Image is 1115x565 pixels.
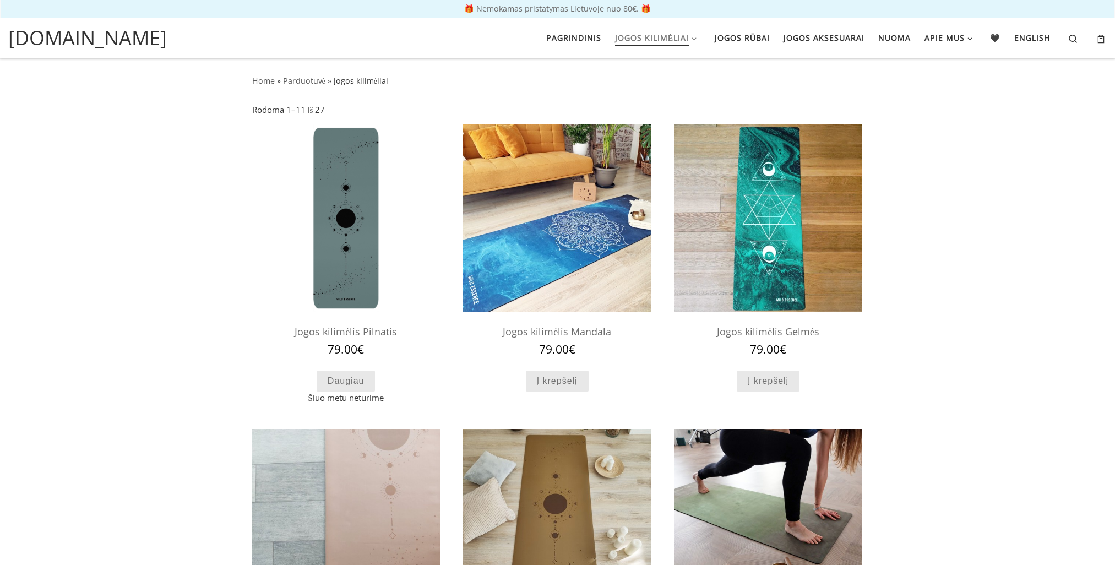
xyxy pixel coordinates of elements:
h2: Jogos kilimėlis Gelmės [674,320,862,343]
a: Jogos rūbai [711,26,773,50]
a: Pagrindinis [542,26,605,50]
span: 🖤 [990,26,1000,47]
a: Daugiau informacijos apie “Jogos kilimėlis Pilnatis” [317,371,376,392]
a: jogos kilimeliaijogos kilimeliaiJogos kilimėlis Mandala 79.00€ [463,124,651,356]
a: Jogos kilimėliai [611,26,704,50]
bdi: 79.00 [750,341,786,357]
bdi: 79.00 [328,341,364,357]
span: » [328,75,331,86]
span: € [357,341,364,357]
a: Add to cart: “Jogos kilimėlis Mandala” [526,371,589,392]
span: Pagrindinis [546,26,601,47]
a: Add to cart: “Jogos kilimėlis Gelmės” [737,371,799,392]
a: Parduotuvė [283,75,325,86]
span: Jogos kilimėliai [615,26,689,47]
a: Home [252,75,275,86]
p: Rodoma 1–11 iš 27 [252,104,325,116]
a: English [1011,26,1054,50]
span: € [569,341,575,357]
span: Apie mus [924,26,965,47]
span: jogos kilimėliai [334,75,388,86]
span: Jogos rūbai [715,26,770,47]
bdi: 79.00 [539,341,575,357]
a: Mankštos KilimėlisMankštos KilimėlisJogos kilimėlis Gelmės 79.00€ [674,124,862,356]
span: English [1014,26,1051,47]
a: jogos kilimelisjogos kilimelisJogos kilimėlis Pilnatis 79.00€ [252,124,440,356]
a: Nuoma [874,26,914,50]
span: Jogos aksesuarai [784,26,864,47]
span: € [780,341,786,357]
h2: Jogos kilimėlis Pilnatis [252,320,440,343]
span: » [277,75,281,86]
h2: Jogos kilimėlis Mandala [463,320,651,343]
a: [DOMAIN_NAME] [8,23,167,53]
p: 🎁 Nemokamas pristatymas Lietuvoje nuo 80€. 🎁 [11,5,1104,13]
a: Jogos aksesuarai [780,26,868,50]
span: Nuoma [878,26,911,47]
a: 🖤 [987,26,1004,50]
span: Šiuo metu neturime [252,392,440,404]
